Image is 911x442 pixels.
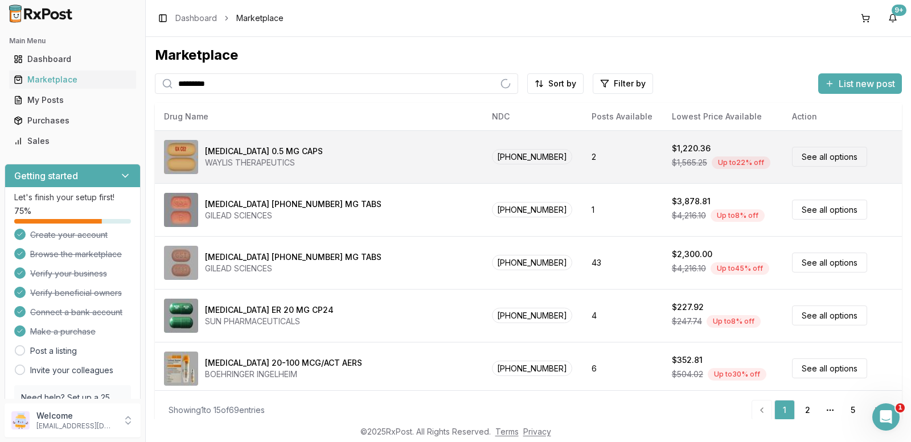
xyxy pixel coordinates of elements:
[548,78,576,89] span: Sort by
[672,369,703,380] span: $504.02
[30,229,108,241] span: Create your account
[205,304,334,316] div: [MEDICAL_DATA] ER 20 MG CP24
[495,427,519,436] a: Terms
[9,36,136,46] h2: Main Menu
[21,392,124,426] p: Need help? Set up a 25 minute call with our team to set up.
[9,90,136,110] a: My Posts
[205,210,381,221] div: GILEAD SCIENCES
[483,103,582,130] th: NDC
[582,103,663,130] th: Posts Available
[582,289,663,342] td: 4
[36,410,116,422] p: Welcome
[5,91,141,109] button: My Posts
[5,132,141,150] button: Sales
[672,157,707,168] span: $1,565.25
[663,103,783,130] th: Lowest Price Available
[5,71,141,89] button: Marketplace
[792,200,867,220] a: See all options
[30,307,122,318] span: Connect a bank account
[164,193,198,227] img: Biktarvy 30-120-15 MG TABS
[30,365,113,376] a: Invite your colleagues
[9,49,136,69] a: Dashboard
[9,110,136,131] a: Purchases
[582,183,663,236] td: 1
[30,345,77,357] a: Post a listing
[14,135,132,147] div: Sales
[711,209,765,222] div: Up to 8 % off
[205,146,323,157] div: [MEDICAL_DATA] 0.5 MG CAPS
[175,13,217,24] a: Dashboard
[492,202,572,217] span: [PHONE_NUMBER]
[205,316,334,327] div: SUN PHARMACEUTICALS
[708,368,766,381] div: Up to 30 % off
[14,94,132,106] div: My Posts
[672,354,703,366] div: $352.81
[582,236,663,289] td: 43
[14,205,31,217] span: 75 %
[236,13,284,24] span: Marketplace
[527,73,584,94] button: Sort by
[30,249,122,260] span: Browse the marketplace
[672,196,711,207] div: $3,878.81
[30,268,107,279] span: Verify your business
[884,9,902,27] button: 9+
[523,427,551,436] a: Privacy
[818,73,902,94] button: List new post
[36,422,116,431] p: [EMAIL_ADDRESS][DOMAIN_NAME]
[169,404,265,416] div: Showing 1 to 15 of 69 entries
[205,251,381,263] div: [MEDICAL_DATA] [PHONE_NUMBER] MG TABS
[492,149,572,164] span: [PHONE_NUMBER]
[843,400,863,420] a: 5
[672,249,712,260] div: $2,300.00
[614,78,646,89] span: Filter by
[872,403,900,431] iframe: Intercom live chat
[672,316,702,327] span: $247.74
[492,361,572,376] span: [PHONE_NUMBER]
[492,255,572,270] span: [PHONE_NUMBER]
[11,411,30,429] img: User avatar
[205,263,381,274] div: GILEAD SCIENCES
[672,143,711,154] div: $1,220.36
[672,301,704,313] div: $227.92
[792,147,867,167] a: See all options
[5,50,141,68] button: Dashboard
[582,130,663,183] td: 2
[14,192,131,203] p: Let's finish your setup first!
[164,246,198,280] img: Biktarvy 50-200-25 MG TABS
[672,210,706,221] span: $4,216.10
[792,358,867,378] a: See all options
[155,103,483,130] th: Drug Name
[5,111,141,130] button: Purchases
[164,140,198,174] img: Avodart 0.5 MG CAPS
[205,369,362,380] div: BOEHRINGER INGELHEIM
[707,315,761,328] div: Up to 8 % off
[14,169,78,183] h3: Getting started
[492,308,572,323] span: [PHONE_NUMBER]
[155,46,902,64] div: Marketplace
[5,5,77,23] img: RxPost Logo
[711,262,769,275] div: Up to 45 % off
[14,74,132,85] div: Marketplace
[164,299,198,333] img: Carvedilol Phosphate ER 20 MG CP24
[205,357,362,369] div: [MEDICAL_DATA] 20-100 MCG/ACT AERS
[30,287,122,299] span: Verify beneficial owners
[9,131,136,151] a: Sales
[164,352,198,386] img: Combivent Respimat 20-100 MCG/ACT AERS
[205,199,381,210] div: [MEDICAL_DATA] [PHONE_NUMBER] MG TABS
[205,157,323,168] div: WAYLIS THERAPEUTICS
[839,77,895,90] span: List new post
[9,69,136,90] a: Marketplace
[175,13,284,24] nav: breadcrumb
[818,79,902,90] a: List new post
[783,103,902,130] th: Action
[792,253,867,272] a: See all options
[30,326,96,337] span: Make a purchase
[896,403,905,412] span: 1
[797,400,818,420] a: 2
[792,305,867,325] a: See all options
[672,263,706,274] span: $4,216.10
[14,115,132,126] div: Purchases
[892,5,906,16] div: 9+
[712,156,770,169] div: Up to 22 % off
[14,53,132,65] div: Dashboard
